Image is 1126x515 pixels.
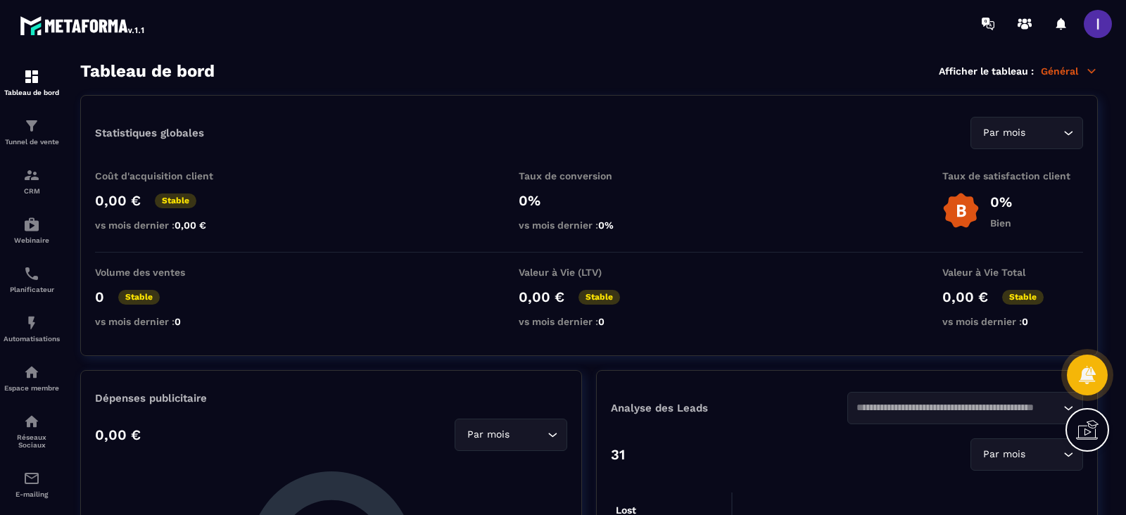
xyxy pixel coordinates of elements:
p: 0,00 € [942,288,988,305]
a: schedulerschedulerPlanificateur [4,255,60,304]
p: Taux de conversion [519,170,659,182]
p: Espace membre [4,384,60,392]
p: 0 [95,288,104,305]
p: vs mois dernier : [95,220,236,231]
img: automations [23,216,40,233]
img: formation [23,167,40,184]
span: 0 [1022,316,1028,327]
p: Afficher le tableau : [939,65,1034,77]
h3: Tableau de bord [80,61,215,81]
a: social-networksocial-networkRéseaux Sociaux [4,402,60,459]
a: emailemailE-mailing [4,459,60,509]
p: Tunnel de vente [4,138,60,146]
img: logo [20,13,146,38]
span: 0,00 € [175,220,206,231]
div: Search for option [970,438,1083,471]
p: Automatisations [4,335,60,343]
p: vs mois dernier : [519,316,659,327]
p: 0% [519,192,659,209]
p: E-mailing [4,490,60,498]
p: Tableau de bord [4,89,60,96]
a: automationsautomationsAutomatisations [4,304,60,353]
p: Bien [990,217,1012,229]
p: CRM [4,187,60,195]
span: 0 [175,316,181,327]
p: 0,00 € [95,192,141,209]
p: Taux de satisfaction client [942,170,1083,182]
p: Planificateur [4,286,60,293]
p: 0% [990,193,1012,210]
p: Réseaux Sociaux [4,433,60,449]
p: Stable [118,290,160,305]
span: 0% [598,220,614,231]
input: Search for option [856,400,1061,416]
img: b-badge-o.b3b20ee6.svg [942,192,980,229]
p: Statistiques globales [95,127,204,139]
p: 31 [611,446,625,463]
p: 0,00 € [519,288,564,305]
div: Search for option [455,419,567,451]
p: Coût d'acquisition client [95,170,236,182]
img: email [23,470,40,487]
p: Analyse des Leads [611,402,847,414]
p: Webinaire [4,236,60,244]
img: formation [23,117,40,134]
img: social-network [23,413,40,430]
p: Valeur à Vie Total [942,267,1083,278]
p: Stable [155,193,196,208]
a: formationformationTunnel de vente [4,107,60,156]
p: vs mois dernier : [519,220,659,231]
p: vs mois dernier : [942,316,1083,327]
img: automations [23,314,40,331]
div: Search for option [970,117,1083,149]
p: Stable [1002,290,1044,305]
p: Valeur à Vie (LTV) [519,267,659,278]
p: Volume des ventes [95,267,236,278]
span: Par mois [980,447,1028,462]
a: automationsautomationsEspace membre [4,353,60,402]
input: Search for option [1028,125,1060,141]
div: Search for option [847,392,1084,424]
input: Search for option [512,427,544,443]
img: automations [23,364,40,381]
p: Stable [578,290,620,305]
p: vs mois dernier : [95,316,236,327]
a: formationformationTableau de bord [4,58,60,107]
p: 0,00 € [95,426,141,443]
p: Dépenses publicitaire [95,392,567,405]
img: scheduler [23,265,40,282]
img: formation [23,68,40,85]
a: automationsautomationsWebinaire [4,205,60,255]
p: Général [1041,65,1098,77]
input: Search for option [1028,447,1060,462]
span: Par mois [464,427,512,443]
a: formationformationCRM [4,156,60,205]
span: 0 [598,316,605,327]
span: Par mois [980,125,1028,141]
